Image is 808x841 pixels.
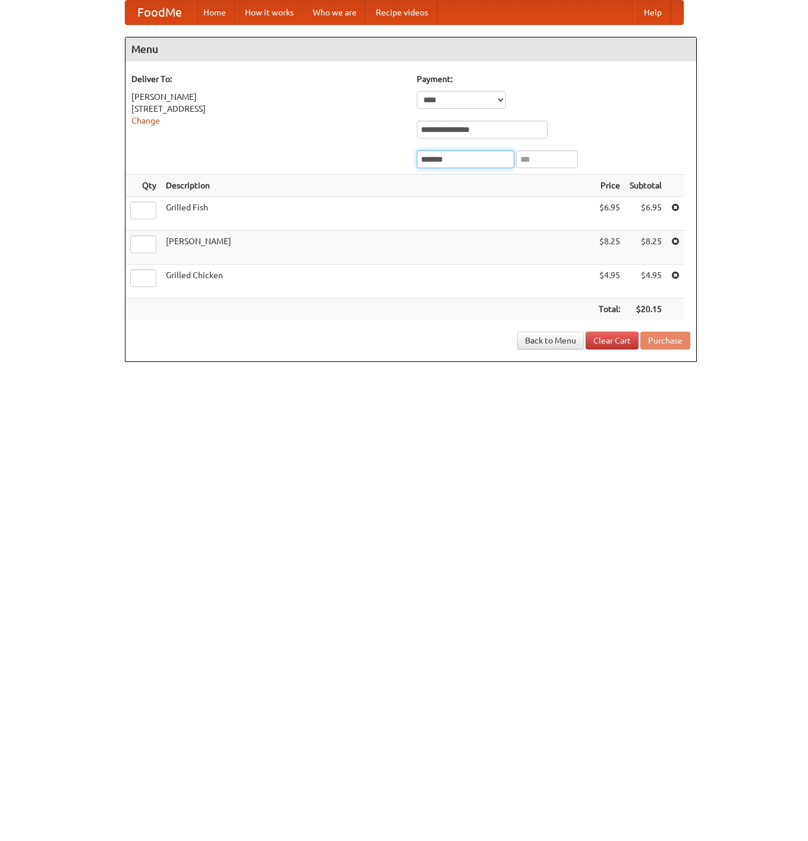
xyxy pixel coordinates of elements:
[366,1,438,24] a: Recipe videos
[594,264,625,298] td: $4.95
[161,197,594,231] td: Grilled Fish
[235,1,303,24] a: How it works
[125,175,161,197] th: Qty
[417,73,690,85] h5: Payment:
[161,264,594,298] td: Grilled Chicken
[625,197,666,231] td: $6.95
[625,264,666,298] td: $4.95
[131,103,405,115] div: [STREET_ADDRESS]
[303,1,366,24] a: Who we are
[640,332,690,349] button: Purchase
[586,332,639,349] a: Clear Cart
[194,1,235,24] a: Home
[594,231,625,264] td: $8.25
[625,175,666,197] th: Subtotal
[625,231,666,264] td: $8.25
[594,298,625,320] th: Total:
[161,175,594,197] th: Description
[634,1,671,24] a: Help
[594,197,625,231] td: $6.95
[131,73,405,85] h5: Deliver To:
[625,298,666,320] th: $20.15
[517,332,584,349] a: Back to Menu
[131,91,405,103] div: [PERSON_NAME]
[125,37,696,61] h4: Menu
[125,1,194,24] a: FoodMe
[131,116,160,125] a: Change
[594,175,625,197] th: Price
[161,231,594,264] td: [PERSON_NAME]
